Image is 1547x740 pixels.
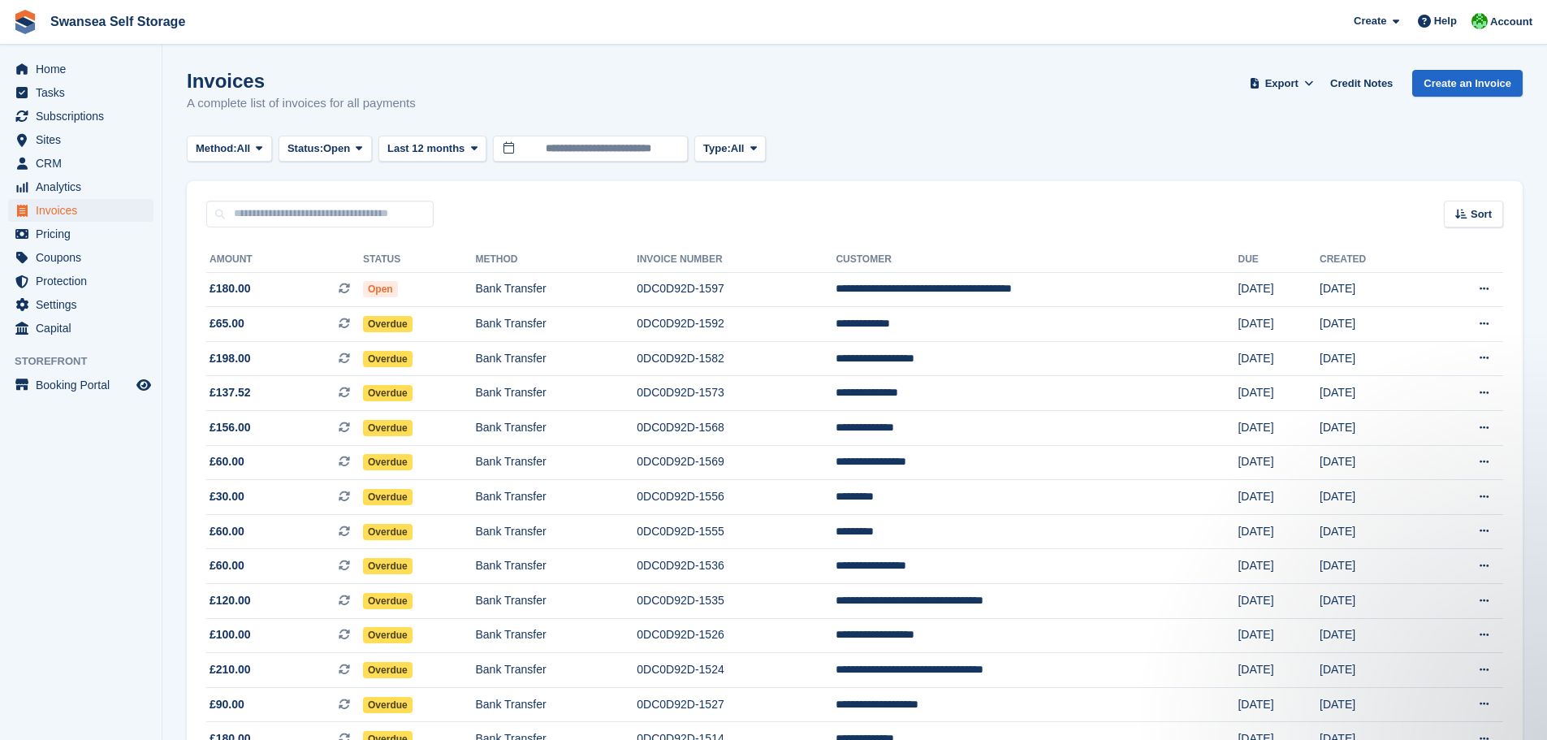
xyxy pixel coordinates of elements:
[36,317,133,340] span: Capital
[475,411,637,446] td: Bank Transfer
[287,141,323,157] span: Status:
[475,514,637,549] td: Bank Transfer
[1320,411,1425,446] td: [DATE]
[363,420,413,436] span: Overdue
[8,175,153,198] a: menu
[1238,687,1320,722] td: [DATE]
[637,307,836,342] td: 0DC0D92D-1592
[187,136,272,162] button: Method: All
[475,307,637,342] td: Bank Transfer
[8,152,153,175] a: menu
[378,136,486,162] button: Last 12 months
[1238,247,1320,273] th: Due
[279,136,372,162] button: Status: Open
[1238,341,1320,376] td: [DATE]
[363,697,413,713] span: Overdue
[8,246,153,269] a: menu
[8,293,153,316] a: menu
[637,411,836,446] td: 0DC0D92D-1568
[1320,618,1425,653] td: [DATE]
[36,246,133,269] span: Coupons
[1238,514,1320,549] td: [DATE]
[210,626,251,643] span: £100.00
[44,8,192,35] a: Swansea Self Storage
[363,281,398,297] span: Open
[1320,376,1425,411] td: [DATE]
[1238,480,1320,515] td: [DATE]
[1238,307,1320,342] td: [DATE]
[363,351,413,367] span: Overdue
[36,270,133,292] span: Protection
[836,247,1238,273] th: Customer
[210,280,251,297] span: £180.00
[475,376,637,411] td: Bank Transfer
[637,376,836,411] td: 0DC0D92D-1573
[1320,341,1425,376] td: [DATE]
[8,270,153,292] a: menu
[637,341,836,376] td: 0DC0D92D-1582
[694,136,766,162] button: Type: All
[363,593,413,609] span: Overdue
[363,454,413,470] span: Overdue
[36,223,133,245] span: Pricing
[134,375,153,395] a: Preview store
[210,523,244,540] span: £60.00
[1320,480,1425,515] td: [DATE]
[8,81,153,104] a: menu
[637,549,836,584] td: 0DC0D92D-1536
[475,341,637,376] td: Bank Transfer
[187,94,416,113] p: A complete list of invoices for all payments
[637,272,836,307] td: 0DC0D92D-1597
[363,524,413,540] span: Overdue
[1238,272,1320,307] td: [DATE]
[36,175,133,198] span: Analytics
[36,58,133,80] span: Home
[210,592,251,609] span: £120.00
[363,489,413,505] span: Overdue
[36,152,133,175] span: CRM
[1434,13,1457,29] span: Help
[637,480,836,515] td: 0DC0D92D-1556
[1246,70,1317,97] button: Export
[15,353,162,370] span: Storefront
[637,584,836,619] td: 0DC0D92D-1535
[637,514,836,549] td: 0DC0D92D-1555
[1238,584,1320,619] td: [DATE]
[13,10,37,34] img: stora-icon-8386f47178a22dfd0bd8f6a31ec36ba5ce8667c1dd55bd0f319d3a0aa187defe.svg
[36,374,133,396] span: Booking Portal
[1320,584,1425,619] td: [DATE]
[703,141,731,157] span: Type:
[1238,376,1320,411] td: [DATE]
[206,247,363,273] th: Amount
[475,687,637,722] td: Bank Transfer
[1320,653,1425,688] td: [DATE]
[8,374,153,396] a: menu
[210,350,251,367] span: £198.00
[1238,653,1320,688] td: [DATE]
[1412,70,1523,97] a: Create an Invoice
[210,661,251,678] span: £210.00
[475,480,637,515] td: Bank Transfer
[637,653,836,688] td: 0DC0D92D-1524
[1238,411,1320,446] td: [DATE]
[475,272,637,307] td: Bank Transfer
[475,618,637,653] td: Bank Transfer
[323,141,350,157] span: Open
[637,618,836,653] td: 0DC0D92D-1526
[1320,687,1425,722] td: [DATE]
[475,445,637,480] td: Bank Transfer
[637,687,836,722] td: 0DC0D92D-1527
[1320,514,1425,549] td: [DATE]
[210,315,244,332] span: £65.00
[8,223,153,245] a: menu
[36,293,133,316] span: Settings
[8,58,153,80] a: menu
[1324,70,1399,97] a: Credit Notes
[8,199,153,222] a: menu
[210,696,244,713] span: £90.00
[1471,13,1488,29] img: Andrew Robbins
[1320,549,1425,584] td: [DATE]
[1490,14,1532,30] span: Account
[196,141,237,157] span: Method:
[475,247,637,273] th: Method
